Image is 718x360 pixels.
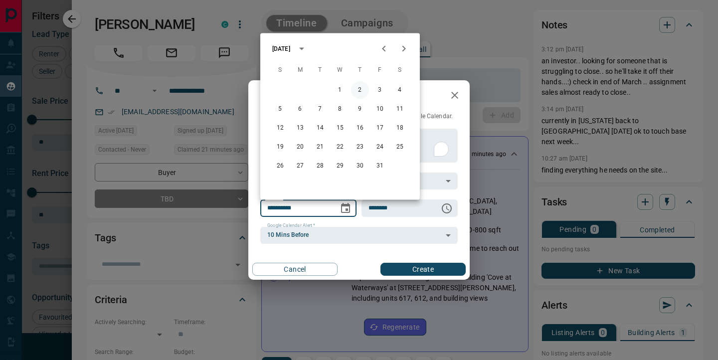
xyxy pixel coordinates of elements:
label: Google Calendar Alert [267,222,315,229]
button: 24 [371,138,389,156]
button: 30 [351,157,369,175]
span: Monday [291,60,309,80]
button: 31 [371,157,389,175]
button: Create [380,263,466,276]
button: 9 [351,100,369,118]
span: Saturday [391,60,409,80]
button: 5 [271,100,289,118]
button: Previous month [374,39,394,59]
button: 6 [291,100,309,118]
button: 21 [311,138,329,156]
button: 26 [271,157,289,175]
div: 10 Mins Before [260,227,458,244]
button: 2 [351,81,369,99]
h2: New Task [248,80,316,112]
button: 11 [391,100,409,118]
button: calendar view is open, switch to year view [293,40,310,57]
button: 29 [331,157,349,175]
button: 18 [391,119,409,137]
button: 8 [331,100,349,118]
button: Choose date, selected date is Sep 17, 2025 [336,198,356,218]
button: 19 [271,138,289,156]
button: 13 [291,119,309,137]
button: Next month [394,39,414,59]
span: Friday [371,60,389,80]
button: Cancel [252,263,338,276]
button: 20 [291,138,309,156]
span: Tuesday [311,60,329,80]
button: 7 [311,100,329,118]
button: Choose time, selected time is 6:00 AM [437,198,457,218]
div: [DATE] [272,44,290,53]
button: 10 [371,100,389,118]
button: 14 [311,119,329,137]
button: 15 [331,119,349,137]
span: Wednesday [331,60,349,80]
span: Sunday [271,60,289,80]
button: 17 [371,119,389,137]
button: 16 [351,119,369,137]
button: 3 [371,81,389,99]
button: 22 [331,138,349,156]
button: 12 [271,119,289,137]
button: 4 [391,81,409,99]
button: 23 [351,138,369,156]
button: 28 [311,157,329,175]
span: Thursday [351,60,369,80]
button: 1 [331,81,349,99]
button: 27 [291,157,309,175]
button: 25 [391,138,409,156]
